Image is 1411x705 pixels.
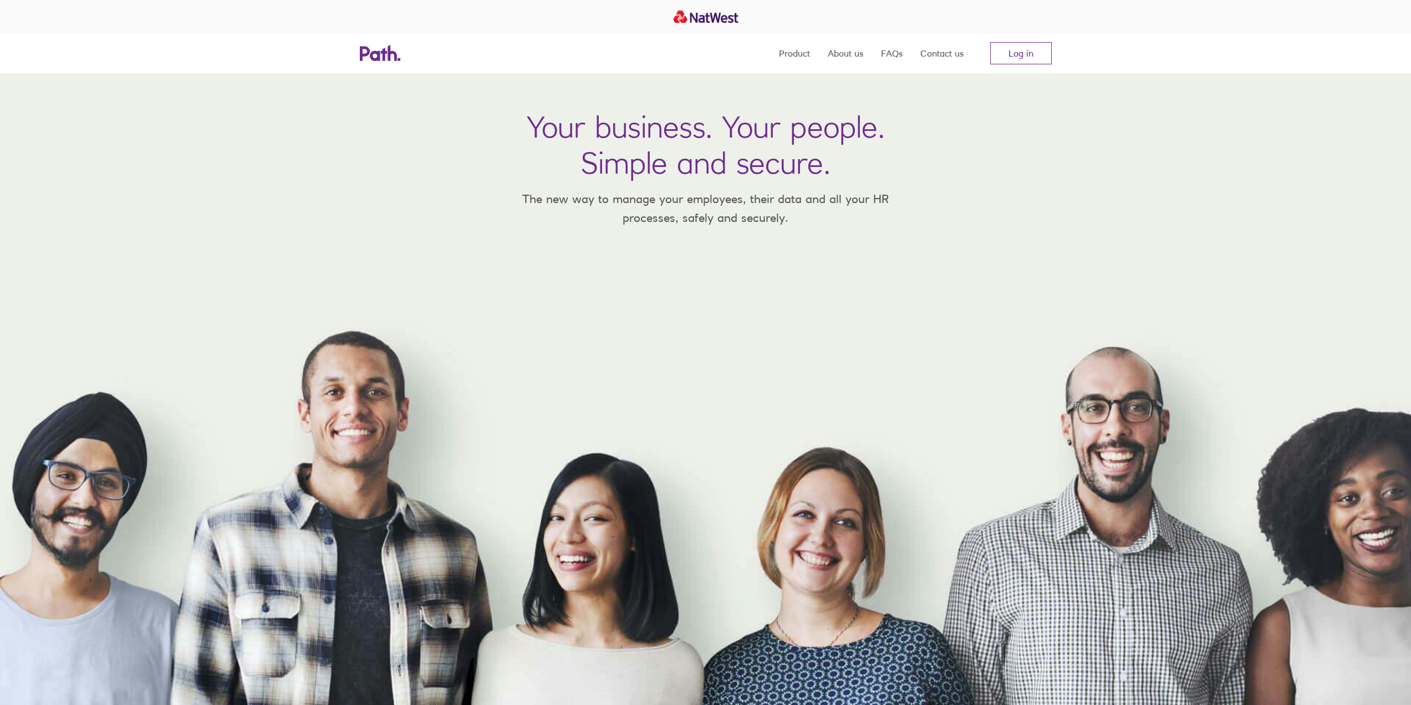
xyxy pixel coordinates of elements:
h1: Your business. Your people. Simple and secure. [527,109,885,181]
a: FAQs [881,33,903,73]
p: The new way to manage your employees, their data and all your HR processes, safely and securely. [506,190,905,227]
a: Log in [990,42,1052,64]
a: About us [828,33,863,73]
a: Contact us [920,33,964,73]
a: Product [779,33,810,73]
